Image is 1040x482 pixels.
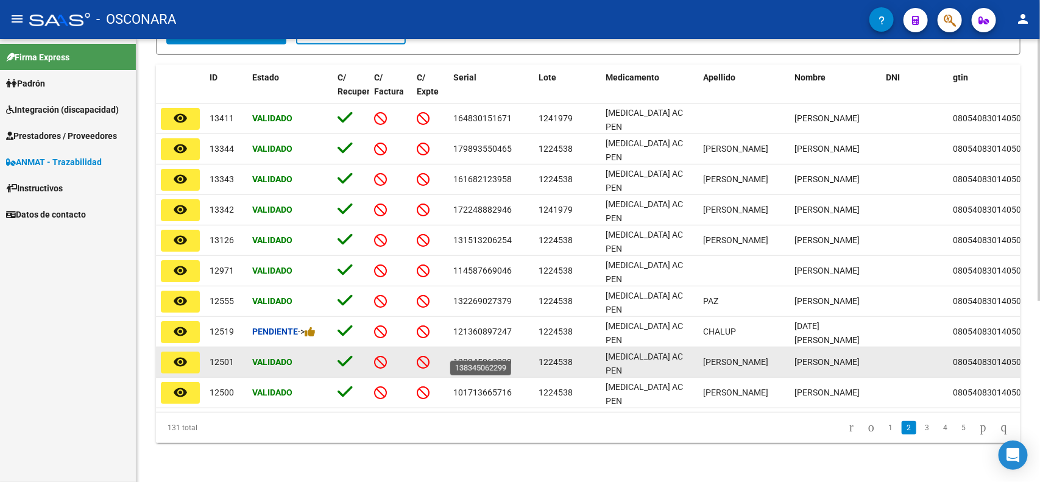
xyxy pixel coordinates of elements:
strong: Validado [252,174,292,184]
datatable-header-cell: C/ Factura [369,65,412,118]
span: 1241979 [539,205,573,214]
datatable-header-cell: Estado [247,65,333,118]
span: [MEDICAL_DATA] AC PEN [606,138,683,162]
div: 131 total [156,413,327,443]
span: [MEDICAL_DATA] AC PEN [606,321,683,345]
span: 13343 [210,174,234,184]
span: -> [298,327,316,336]
datatable-header-cell: Lote [534,65,601,118]
span: Integración (discapacidad) [6,103,119,116]
span: 131513206254 [453,235,512,245]
span: Prestadores / Proveedores [6,129,117,143]
span: [PERSON_NAME] [703,388,768,397]
a: 1 [883,421,898,434]
span: 08054083014050 [953,357,1021,367]
mat-icon: person [1016,12,1030,26]
span: Padrón [6,77,45,90]
li: page 2 [900,417,918,438]
datatable-header-cell: C/ Recupero [333,65,369,118]
datatable-header-cell: Nombre [790,65,881,118]
a: go to last page [996,421,1013,434]
datatable-header-cell: C/ Expte [412,65,448,118]
strong: Pendiente [252,327,298,336]
span: 1224538 [539,357,573,367]
span: 08054083014050 [953,205,1021,214]
span: Serial [453,73,476,82]
span: 12971 [210,266,234,275]
span: 13126 [210,235,234,245]
li: page 1 [882,417,900,438]
li: page 4 [936,417,955,438]
datatable-header-cell: Serial [448,65,534,118]
span: DNI [886,73,900,82]
span: 08054083014050 [953,174,1021,184]
span: [MEDICAL_DATA] AC PEN [606,230,683,253]
span: 1224538 [539,296,573,306]
li: page 3 [918,417,936,438]
span: 1224538 [539,144,573,154]
span: [MEDICAL_DATA] AC PEN [606,260,683,284]
mat-icon: remove_red_eye [173,233,188,247]
span: 1224538 [539,327,573,336]
span: [MEDICAL_DATA] AC PEN [606,382,683,406]
span: [MEDICAL_DATA] AC PEN [606,169,683,193]
span: CHALUP [703,327,736,336]
span: 161682123958 [453,174,512,184]
span: 12519 [210,327,234,336]
span: [MEDICAL_DATA] AC PEN [606,199,683,223]
span: [MEDICAL_DATA] AC PEN [606,291,683,314]
span: [PERSON_NAME] [703,357,768,367]
datatable-header-cell: Apellido [698,65,790,118]
span: 172248882946 [453,205,512,214]
span: [DATE][PERSON_NAME] [794,321,860,345]
span: [PERSON_NAME] [794,174,860,184]
span: [PERSON_NAME] [794,235,860,245]
span: 1224538 [539,388,573,397]
span: 08054083014050 [953,144,1021,154]
span: 12500 [210,388,234,397]
span: 1241979 [539,113,573,123]
span: [PERSON_NAME] [794,205,860,214]
span: [MEDICAL_DATA] AC PEN [606,108,683,132]
strong: Validado [252,296,292,306]
a: 4 [938,421,953,434]
mat-icon: remove_red_eye [173,172,188,186]
strong: Validado [252,113,292,123]
mat-icon: menu [10,12,24,26]
span: [PERSON_NAME] [703,205,768,214]
span: C/ Factura [374,73,404,96]
strong: Validado [252,388,292,397]
a: 2 [902,421,916,434]
datatable-header-cell: Medicamento [601,65,698,118]
span: 08054083014050 [953,296,1021,306]
mat-icon: remove_red_eye [173,141,188,156]
mat-icon: remove_red_eye [173,111,188,126]
li: page 5 [955,417,973,438]
strong: Validado [252,235,292,245]
span: [PERSON_NAME] [794,388,860,397]
a: 3 [920,421,935,434]
span: Lote [539,73,556,82]
span: 08054083014050 [953,327,1021,336]
span: gtin [953,73,968,82]
span: C/ Expte [417,73,439,96]
span: 13411 [210,113,234,123]
span: [PERSON_NAME] [794,357,860,367]
strong: Validado [252,144,292,154]
span: - OSCONARA [96,6,176,33]
span: 08054083014050 [953,113,1021,123]
span: 101713665716 [453,388,512,397]
a: go to previous page [863,421,880,434]
strong: Validado [252,205,292,214]
span: PAZ [703,296,718,306]
a: go to first page [844,421,859,434]
span: 08054083014050 [953,266,1021,275]
span: Medicamento [606,73,659,82]
span: [PERSON_NAME] [794,266,860,275]
span: Instructivos [6,182,63,195]
datatable-header-cell: ID [205,65,247,118]
mat-icon: remove_red_eye [173,324,188,339]
span: Estado [252,73,279,82]
span: 1224538 [539,235,573,245]
span: [PERSON_NAME] [794,296,860,306]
